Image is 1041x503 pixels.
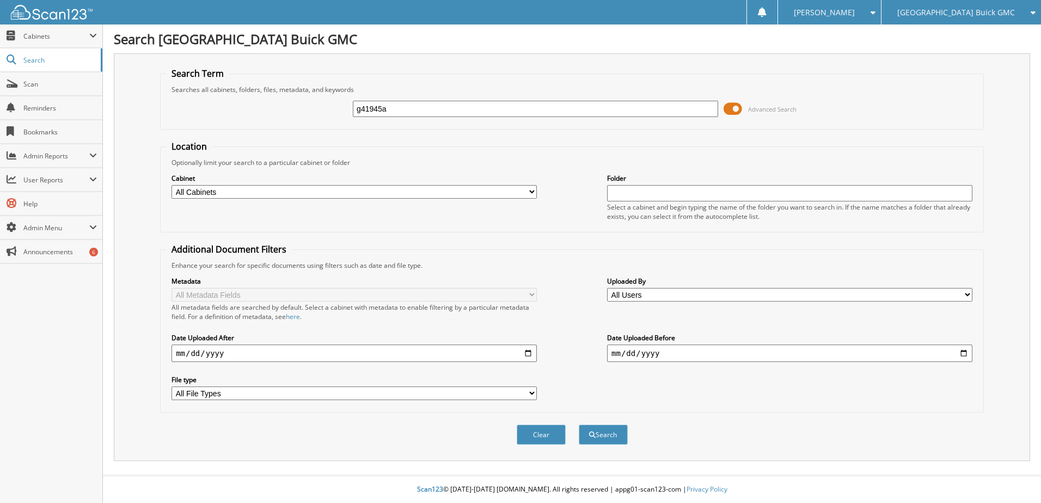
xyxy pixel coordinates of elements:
button: Clear [517,425,566,445]
span: Help [23,199,97,208]
div: All metadata fields are searched by default. Select a cabinet with metadata to enable filtering b... [172,303,537,321]
iframe: Chat Widget [987,451,1041,503]
div: Optionally limit your search to a particular cabinet or folder [166,158,978,167]
span: Cabinets [23,32,89,41]
div: Enhance your search for specific documents using filters such as date and file type. [166,261,978,270]
button: Search [579,425,628,445]
img: scan123-logo-white.svg [11,5,93,20]
label: Date Uploaded After [172,333,537,342]
span: Bookmarks [23,127,97,137]
span: User Reports [23,175,89,185]
span: [GEOGRAPHIC_DATA] Buick GMC [897,9,1015,16]
label: File type [172,375,537,384]
span: Advanced Search [748,105,797,113]
input: end [607,345,972,362]
legend: Search Term [166,68,229,79]
span: [PERSON_NAME] [794,9,855,16]
div: © [DATE]-[DATE] [DOMAIN_NAME]. All rights reserved | appg01-scan123-com | [103,476,1041,503]
span: Reminders [23,103,97,113]
span: Search [23,56,95,65]
label: Metadata [172,277,537,286]
label: Date Uploaded Before [607,333,972,342]
legend: Location [166,140,212,152]
div: Searches all cabinets, folders, files, metadata, and keywords [166,85,978,94]
span: Admin Reports [23,151,89,161]
span: Announcements [23,247,97,256]
label: Uploaded By [607,277,972,286]
h1: Search [GEOGRAPHIC_DATA] Buick GMC [114,30,1030,48]
a: Privacy Policy [687,484,727,494]
span: Scan123 [417,484,443,494]
input: start [172,345,537,362]
span: Admin Menu [23,223,89,232]
a: here [286,312,300,321]
label: Folder [607,174,972,183]
div: 6 [89,248,98,256]
legend: Additional Document Filters [166,243,292,255]
label: Cabinet [172,174,537,183]
span: Scan [23,79,97,89]
div: Select a cabinet and begin typing the name of the folder you want to search in. If the name match... [607,203,972,221]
